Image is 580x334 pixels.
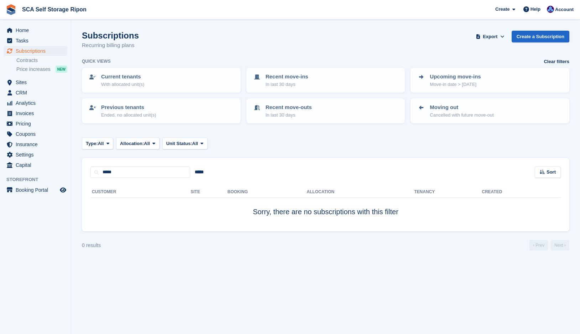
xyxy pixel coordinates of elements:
span: CRM [16,88,58,98]
h6: Quick views [82,58,111,65]
p: Recent move-outs [266,103,312,112]
th: Site [190,186,228,198]
a: menu [4,108,67,118]
th: Created [482,186,561,198]
div: 0 results [82,242,101,249]
a: Clear filters [544,58,569,65]
span: Storefront [6,176,71,183]
a: menu [4,129,67,139]
th: Booking [228,186,307,198]
th: Allocation [307,186,414,198]
span: Unit Status: [166,140,192,147]
a: Contracts [16,57,67,64]
a: Recent move-ins In last 30 days [247,68,404,92]
button: Unit Status: All [162,138,208,149]
p: Previous tenants [101,103,156,112]
span: Capital [16,160,58,170]
img: Sarah Race [547,6,554,13]
a: Price increases NEW [16,65,67,73]
a: Next [551,240,569,251]
span: Tasks [16,36,58,46]
a: menu [4,46,67,56]
span: Coupons [16,129,58,139]
p: Ended, no allocated unit(s) [101,112,156,119]
span: Settings [16,150,58,160]
th: Customer [90,186,190,198]
a: menu [4,185,67,195]
a: menu [4,150,67,160]
span: Create [495,6,510,13]
span: Insurance [16,139,58,149]
a: Previous [529,240,548,251]
p: With allocated unit(s) [101,81,144,88]
span: Account [555,6,574,13]
a: Recent move-outs In last 30 days [247,99,404,123]
p: Move-in date > [DATE] [430,81,481,88]
span: Subscriptions [16,46,58,56]
span: Sort [547,169,556,176]
span: Sorry, there are no subscriptions with this filter [253,208,398,216]
button: Export [475,31,506,42]
a: menu [4,98,67,108]
span: All [98,140,104,147]
a: Moving out Cancelled with future move-out [411,99,569,123]
p: In last 30 days [266,81,308,88]
button: Allocation: All [116,138,160,149]
p: Moving out [430,103,493,112]
a: menu [4,160,67,170]
span: Analytics [16,98,58,108]
a: Previous tenants Ended, no allocated unit(s) [83,99,240,123]
span: Invoices [16,108,58,118]
p: Recurring billing plans [82,41,139,50]
a: SCA Self Storage Ripon [19,4,89,15]
span: Price increases [16,66,51,73]
span: Home [16,25,58,35]
p: In last 30 days [266,112,312,119]
nav: Page [528,240,571,251]
img: stora-icon-8386f47178a22dfd0bd8f6a31ec36ba5ce8667c1dd55bd0f319d3a0aa187defe.svg [6,4,16,15]
span: Pricing [16,119,58,129]
span: Export [483,33,497,40]
a: menu [4,77,67,87]
span: Help [531,6,540,13]
p: Upcoming move-ins [430,73,481,81]
p: Current tenants [101,73,144,81]
span: All [144,140,150,147]
span: Sites [16,77,58,87]
th: Tenancy [414,186,439,198]
a: menu [4,88,67,98]
button: Type: All [82,138,113,149]
span: Type: [86,140,98,147]
a: Upcoming move-ins Move-in date > [DATE] [411,68,569,92]
span: Booking Portal [16,185,58,195]
a: menu [4,139,67,149]
span: Allocation: [120,140,144,147]
div: NEW [56,66,67,73]
a: menu [4,36,67,46]
p: Cancelled with future move-out [430,112,493,119]
a: menu [4,119,67,129]
a: Current tenants With allocated unit(s) [83,68,240,92]
a: menu [4,25,67,35]
a: Preview store [59,186,67,194]
span: All [192,140,198,147]
a: Create a Subscription [512,31,569,42]
p: Recent move-ins [266,73,308,81]
h1: Subscriptions [82,31,139,40]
